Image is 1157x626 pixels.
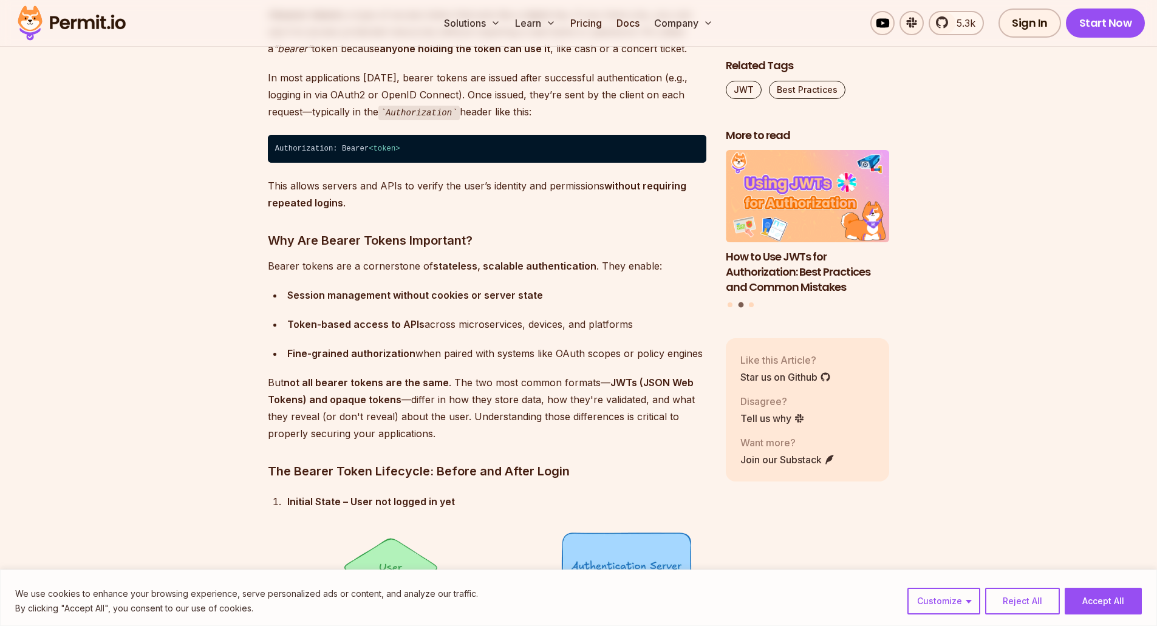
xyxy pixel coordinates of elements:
p: Bearer tokens are a cornerstone of . They enable: [268,257,706,274]
a: Sign In [998,9,1061,38]
button: Go to slide 1 [728,302,732,307]
code: Authorization [378,106,460,120]
a: JWT [726,81,762,99]
img: Permit logo [12,2,131,44]
img: How to Use JWTs for Authorization: Best Practices and Common Mistakes [726,151,890,243]
h2: Related Tags [726,58,890,73]
li: 2 of 3 [726,151,890,295]
p: Like this Article? [740,353,831,367]
button: Customize [907,588,980,614]
p: We use cookies to enhance your browsing experience, serve personalized ads or content, and analyz... [15,587,478,601]
a: Best Practices [769,81,845,99]
a: Join our Substack [740,452,835,467]
div: Posts [726,151,890,310]
h3: How to Use JWTs for Authorization: Best Practices and Common Mistakes [726,250,890,294]
h3: The Bearer Token Lifecycle: Before and After Login [268,461,706,481]
span: < > [369,145,400,153]
button: Go to slide 3 [749,302,754,307]
p: Want more? [740,435,835,450]
div: across microservices, devices, and platforms [287,316,706,333]
p: In most applications [DATE], bearer tokens are issued after successful authentication (e.g., logg... [268,69,706,121]
p: But . The two most common formats— —differ in how they store data, how they're validated, and wha... [268,374,706,442]
button: Reject All [985,588,1060,614]
a: Pricing [565,11,607,35]
strong: not all bearer tokens are the same [284,376,449,389]
a: Docs [612,11,644,35]
span: 5.3k [949,16,975,30]
strong: Token-based access to APIs [287,318,425,330]
strong: Session management without cookies or server state [287,289,543,301]
h2: More to read [726,128,890,143]
p: This allows servers and APIs to verify the user’s identity and permissions . [268,177,706,211]
h3: Why Are Bearer Tokens Important? [268,231,706,250]
a: Start Now [1066,9,1145,38]
a: Star us on Github [740,370,831,384]
strong: Fine-grained authorization [287,347,415,359]
strong: without requiring repeated logins [268,180,686,209]
a: 5.3k [929,11,984,35]
button: Go to slide 2 [738,302,743,308]
em: "bearer" [273,43,312,55]
strong: anyone holding the token can use it [380,43,550,55]
a: Tell us why [740,411,805,426]
span: token [374,145,396,153]
p: By clicking "Accept All", you consent to our use of cookies. [15,601,478,616]
strong: JWTs (JSON Web Tokens) and opaque tokens [268,376,694,406]
button: Company [649,11,718,35]
p: Disagree? [740,394,805,409]
button: Accept All [1065,588,1142,614]
code: Authorization: Bearer [268,135,706,163]
button: Solutions [439,11,505,35]
a: How to Use JWTs for Authorization: Best Practices and Common MistakesHow to Use JWTs for Authoriz... [726,151,890,295]
strong: Initial State – User not logged in yet [287,495,455,508]
div: when paired with systems like OAuth scopes or policy engines [287,345,706,362]
button: Learn [510,11,561,35]
strong: stateless, scalable authentication [433,260,596,272]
